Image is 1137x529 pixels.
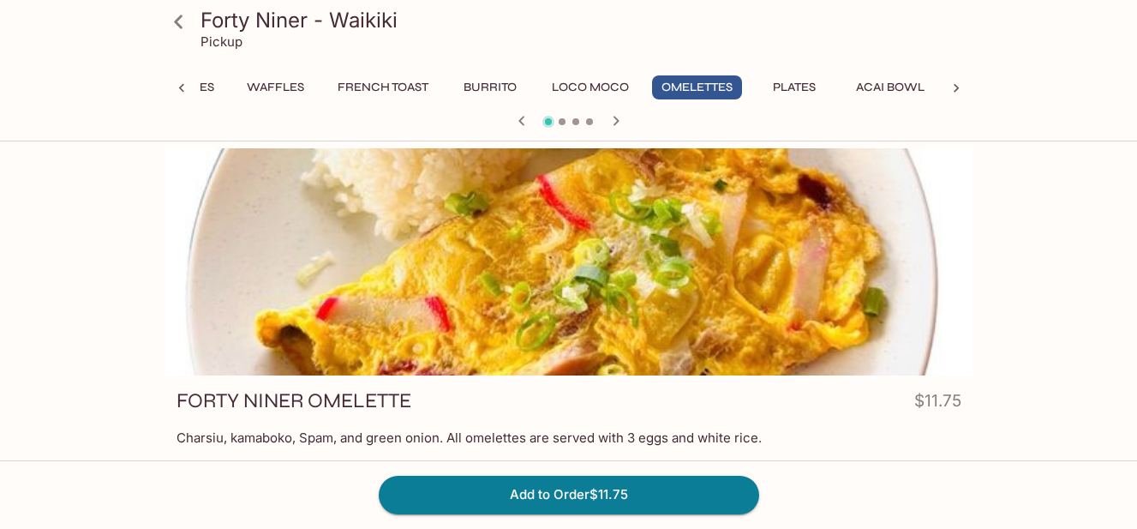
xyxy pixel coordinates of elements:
button: French Toast [328,75,438,99]
p: Pickup [200,33,242,50]
button: Burrito [452,75,529,99]
button: Loco Moco [542,75,638,99]
button: Waffles [237,75,314,99]
button: Acai Bowl [847,75,934,99]
h3: Forty Niner - Waikiki [200,7,966,33]
div: FORTY NINER OMELETTE [165,148,973,376]
button: Add to Order$11.75 [379,476,759,514]
h3: FORTY NINER OMELETTE [177,388,411,414]
h4: $11.75 [914,388,961,421]
button: Plates [756,75,833,99]
button: Omelettes [652,75,742,99]
p: Charsiu, kamaboko, Spam, and green onion. All omelettes are served with 3 eggs and white rice. [177,430,961,446]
